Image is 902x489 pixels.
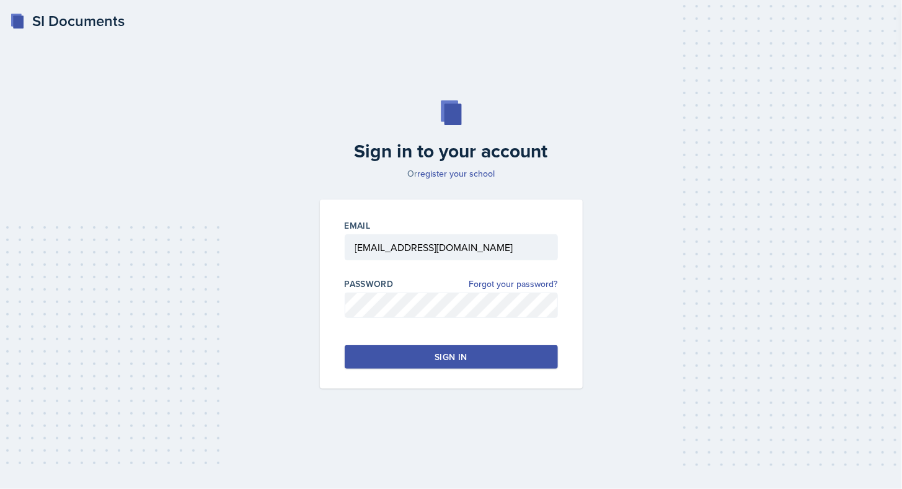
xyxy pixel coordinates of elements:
[10,10,125,32] a: SI Documents
[469,278,558,291] a: Forgot your password?
[417,167,495,180] a: register your school
[435,351,467,363] div: Sign in
[345,219,371,232] label: Email
[345,278,394,290] label: Password
[312,140,590,162] h2: Sign in to your account
[345,345,558,369] button: Sign in
[345,234,558,260] input: Email
[312,167,590,180] p: Or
